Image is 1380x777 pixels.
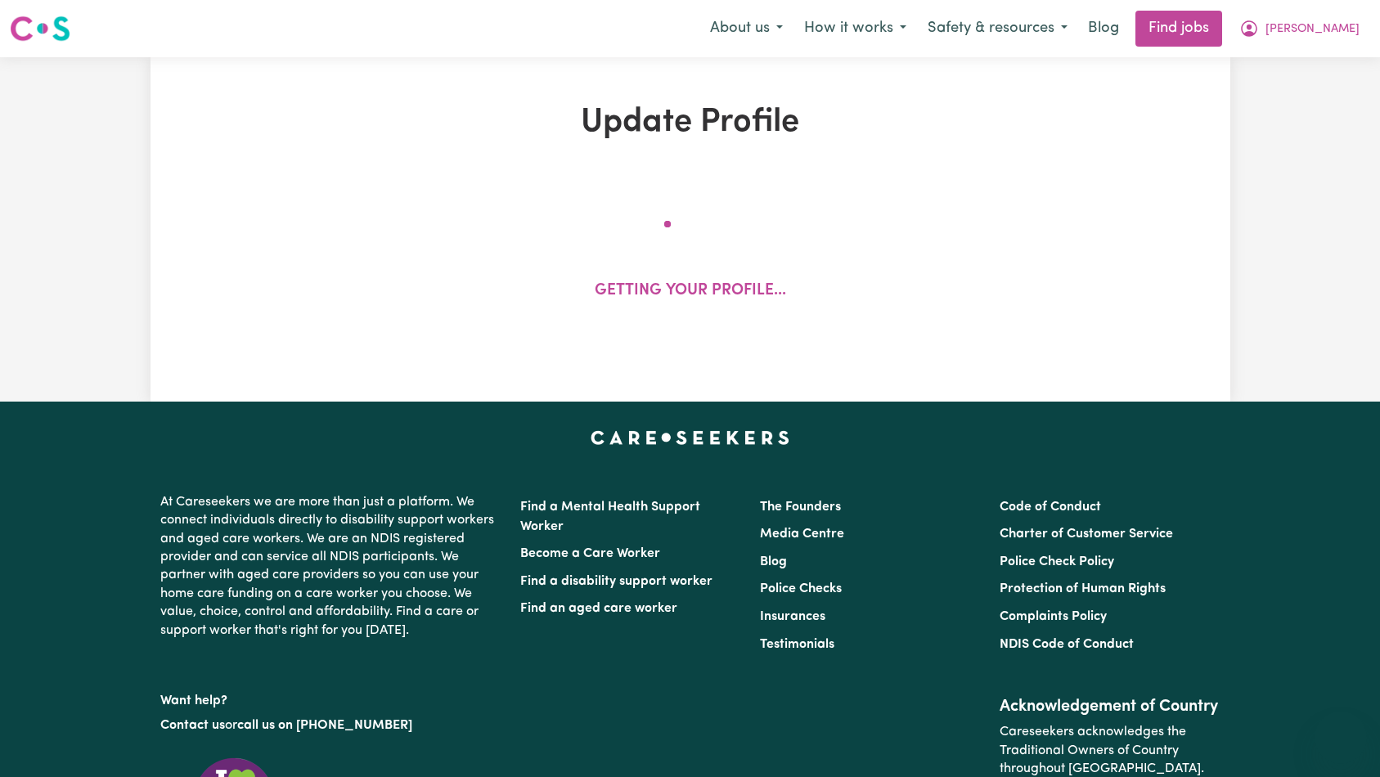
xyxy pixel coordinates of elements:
[760,528,844,541] a: Media Centre
[520,575,712,588] a: Find a disability support worker
[237,719,412,732] a: call us on [PHONE_NUMBER]
[760,555,787,568] a: Blog
[160,710,501,741] p: or
[760,610,825,623] a: Insurances
[1000,638,1134,651] a: NDIS Code of Conduct
[10,10,70,47] a: Careseekers logo
[917,11,1078,46] button: Safety & resources
[1315,712,1367,764] iframe: Button to launch messaging window
[160,487,501,646] p: At Careseekers we are more than just a platform. We connect individuals directly to disability su...
[1000,610,1107,623] a: Complaints Policy
[10,14,70,43] img: Careseekers logo
[1229,11,1370,46] button: My Account
[1000,501,1101,514] a: Code of Conduct
[520,602,677,615] a: Find an aged care worker
[1265,20,1360,38] span: [PERSON_NAME]
[1135,11,1222,47] a: Find jobs
[793,11,917,46] button: How it works
[1078,11,1129,47] a: Blog
[520,547,660,560] a: Become a Care Worker
[160,719,225,732] a: Contact us
[1000,528,1173,541] a: Charter of Customer Service
[760,582,842,595] a: Police Checks
[760,638,834,651] a: Testimonials
[760,501,841,514] a: The Founders
[340,103,1041,142] h1: Update Profile
[595,280,786,303] p: Getting your profile...
[699,11,793,46] button: About us
[591,431,789,444] a: Careseekers home page
[1000,582,1166,595] a: Protection of Human Rights
[160,685,501,710] p: Want help?
[520,501,700,533] a: Find a Mental Health Support Worker
[1000,697,1220,716] h2: Acknowledgement of Country
[1000,555,1114,568] a: Police Check Policy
